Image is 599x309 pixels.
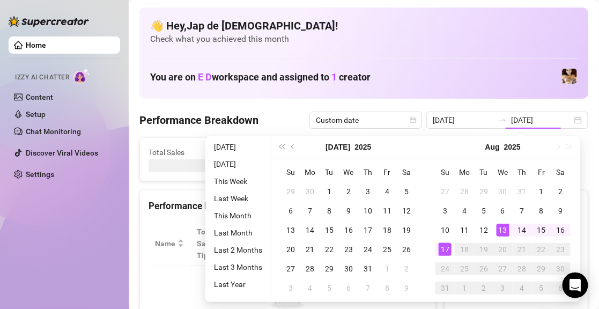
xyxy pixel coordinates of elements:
[26,41,46,49] a: Home
[139,113,258,128] h4: Performance Breakdown
[562,69,577,84] img: vixie
[366,232,411,255] span: Chat Conversion
[73,68,90,84] img: AI Chatter
[331,71,337,83] span: 1
[198,71,212,83] span: E D
[498,116,507,124] span: to
[197,226,233,261] span: Total Sales & Tips
[155,238,175,249] span: Name
[9,16,89,27] img: logo-BBDzfeDw.svg
[316,112,416,128] span: Custom date
[149,222,190,266] th: Name
[149,199,427,214] div: Performance by OnlyFans Creator
[26,170,54,179] a: Settings
[378,146,465,158] span: Messages Sent
[26,110,46,119] a: Setup
[316,232,345,255] span: Sales / Hour
[150,33,578,45] span: Check what you achieved this month
[454,199,579,214] div: Sales by OnlyFans Creator
[359,222,426,266] th: Chat Conversion
[310,222,360,266] th: Sales / Hour
[15,72,69,83] span: Izzy AI Chatter
[498,116,507,124] span: swap-right
[150,18,578,33] h4: 👋 Hey, Jap de [DEMOGRAPHIC_DATA] !
[255,232,295,255] div: Est. Hours Worked
[410,117,416,123] span: calendar
[433,114,494,126] input: Start date
[263,146,350,158] span: Active Chats
[511,114,572,126] input: End date
[150,71,371,83] h1: You are on workspace and assigned to creator
[149,146,236,158] span: Total Sales
[26,149,98,157] a: Discover Viral Videos
[563,273,588,298] div: Open Intercom Messenger
[26,93,53,101] a: Content
[26,127,81,136] a: Chat Monitoring
[190,222,248,266] th: Total Sales & Tips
